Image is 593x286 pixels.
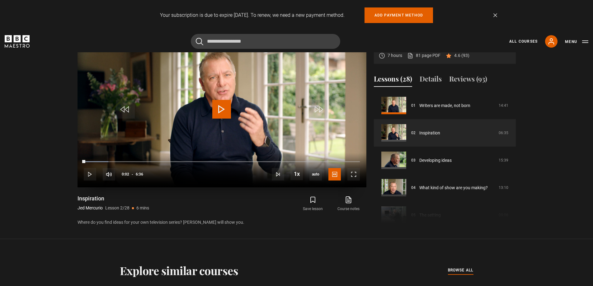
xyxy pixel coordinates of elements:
[565,39,588,45] button: Toggle navigation
[419,130,440,136] a: Inspiration
[196,38,203,45] button: Submit the search query
[420,74,442,87] button: Details
[84,168,96,181] button: Play
[449,74,487,87] button: Reviews (93)
[309,168,322,181] span: auto
[136,169,143,180] span: 6:36
[136,205,149,211] p: 6 mins
[347,168,360,181] button: Fullscreen
[84,161,360,162] div: Progress Bar
[132,172,133,176] span: -
[448,267,473,273] span: browse all
[78,219,366,226] p: Where do you find ideas for your own television series? [PERSON_NAME] will show you.
[419,102,470,109] a: Writers are made, not born
[388,52,402,59] p: 7 hours
[120,264,238,277] h2: Explore similar courses
[103,168,115,181] button: Mute
[328,168,341,181] button: Captions
[191,34,340,49] input: Search
[309,168,322,181] div: Current quality: 720p
[454,52,469,59] p: 4.6 (93)
[374,74,412,87] button: Lessons (28)
[448,267,473,274] a: browse all
[160,12,345,19] p: Your subscription is due to expire [DATE]. To renew, we need a new payment method.
[407,52,440,59] a: 81 page PDF
[331,195,366,213] a: Course notes
[272,168,284,181] button: Next Lesson
[78,25,366,187] video-js: Video Player
[290,168,303,180] button: Playback Rate
[419,157,452,164] a: Developing ideas
[122,169,129,180] span: 0:02
[365,7,433,23] a: Add payment method
[419,185,488,191] a: What kind of show are you making?
[78,205,103,211] p: Jed Mercurio
[105,205,129,211] p: Lesson 2/28
[509,39,538,44] a: All Courses
[78,195,149,202] h1: Inspiration
[295,195,331,213] button: Save lesson
[5,35,30,48] svg: BBC Maestro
